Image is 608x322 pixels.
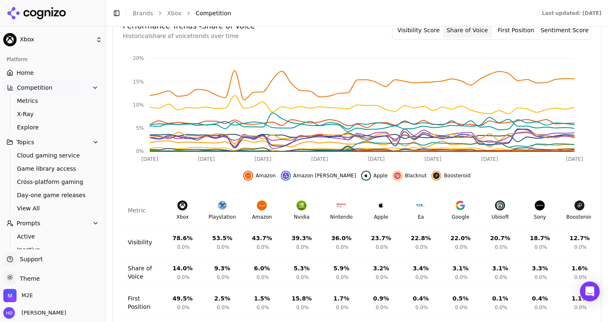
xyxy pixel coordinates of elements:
[3,136,102,149] button: Topics
[17,123,89,131] span: Explore
[133,102,144,108] tspan: 10%
[495,304,507,311] span: 0.0%
[252,234,272,242] div: 43.7 %
[176,214,189,220] div: Xbox
[530,234,550,242] div: 18.7 %
[3,289,33,302] button: Open organization switcher
[574,274,587,281] span: 0.0%
[455,274,468,281] span: 0.0%
[534,274,547,281] span: 0.0%
[196,9,231,17] span: Competition
[3,307,15,319] img: Hakan Degirmenci
[452,294,469,303] div: 0.5 %
[14,122,92,133] a: Explore
[14,95,92,107] a: Metrics
[214,294,230,303] div: 2.5 %
[17,219,41,227] span: Prompts
[416,200,426,210] img: Ea
[492,23,541,38] button: First Position
[172,294,193,303] div: 49.5 %
[574,304,587,311] span: 0.0%
[14,163,92,174] a: Game library access
[14,244,92,255] a: Inactive
[297,200,306,210] img: Nvidia
[133,79,144,85] tspan: 15%
[14,108,92,120] a: X-Ray
[217,304,230,311] span: 0.0%
[296,304,309,311] span: 0.0%
[133,9,525,17] nav: breadcrumb
[566,214,593,220] div: Boosteroid
[376,200,386,210] img: Apple
[123,227,163,258] td: Visibility
[17,165,89,173] span: Game library access
[368,156,385,162] tspan: [DATE]
[534,304,547,311] span: 0.0%
[17,151,89,160] span: Cloud gaming service
[17,204,89,212] span: View All
[14,176,92,188] a: Cross-platform gaming
[17,232,89,241] span: Active
[14,231,92,242] a: Active
[418,214,424,220] div: Ea
[455,200,465,210] img: Google
[255,156,272,162] tspan: [DATE]
[371,234,391,242] div: 23.7 %
[495,200,505,210] img: Ubisoft
[376,274,388,281] span: 0.0%
[17,255,43,263] span: Support
[243,171,276,181] button: Hide amazon data
[172,234,193,242] div: 78.6 %
[296,244,309,250] span: 0.0%
[572,264,588,272] div: 1.6 %
[3,307,66,319] button: Open user button
[532,294,548,303] div: 0.4 %
[534,214,546,220] div: Sony
[336,200,346,210] img: Nintendo
[257,200,267,210] img: Amazon
[217,274,230,281] span: 0.0%
[405,172,426,179] span: Blacknut
[490,234,510,242] div: 20.7 %
[217,244,230,250] span: 0.0%
[123,194,163,227] th: Metric
[481,156,498,162] tspan: [DATE]
[431,171,470,181] button: Hide boosteroid data
[495,274,507,281] span: 0.0%
[572,294,588,303] div: 1.1 %
[413,294,429,303] div: 0.4 %
[361,171,388,181] button: Hide apple data
[254,294,270,303] div: 1.5 %
[455,304,468,311] span: 0.0%
[452,264,469,272] div: 3.1 %
[3,217,102,230] button: Prompts
[455,244,468,250] span: 0.0%
[532,264,548,272] div: 3.3 %
[3,66,102,79] a: Home
[256,274,269,281] span: 0.0%
[281,171,356,181] button: Hide amazon luna data
[133,55,144,61] tspan: 20%
[208,214,236,220] div: Playstation
[123,258,163,288] td: Share of Voice
[14,203,92,214] a: View All
[574,200,584,210] img: Boosteroid
[256,304,269,311] span: 0.0%
[14,189,92,201] a: Day-one game releases
[3,289,17,302] img: M2E
[363,172,369,179] img: apple
[336,274,349,281] span: 0.0%
[373,172,388,179] span: Apple
[17,191,89,199] span: Day-one game releases
[293,172,356,179] span: Amazon [PERSON_NAME]
[212,234,232,242] div: 53.5 %
[245,172,251,179] img: amazon
[141,156,158,162] tspan: [DATE]
[376,244,388,250] span: 0.0%
[177,244,190,250] span: 0.0%
[133,10,153,17] a: Brands
[254,264,270,272] div: 6.0 %
[282,172,289,179] img: amazon luna
[534,244,547,250] span: 0.0%
[172,264,193,272] div: 14.0 %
